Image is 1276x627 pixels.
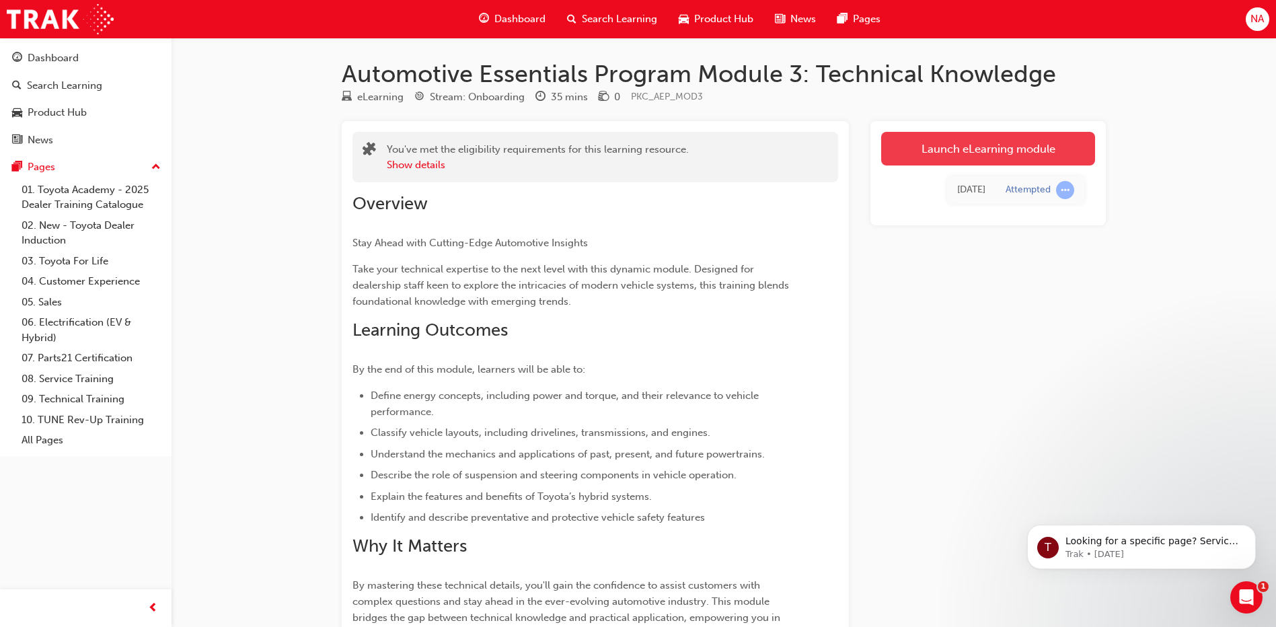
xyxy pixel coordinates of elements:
[853,11,880,27] span: Pages
[352,363,585,375] span: By the end of this module, learners will be able to:
[12,52,22,65] span: guage-icon
[614,89,620,105] div: 0
[7,4,114,34] img: Trak
[12,107,22,119] span: car-icon
[371,390,761,418] span: Define energy concepts, including power and torque, and their relevance to vehicle performance.
[12,161,22,174] span: pages-icon
[342,59,1106,89] h1: Automotive Essentials Program Module 3: Technical Knowledge
[16,215,166,251] a: 02. New - Toyota Dealer Induction
[5,155,166,180] button: Pages
[28,50,79,66] div: Dashboard
[12,80,22,92] span: search-icon
[1006,184,1051,196] div: Attempted
[430,89,525,105] div: Stream: Onboarding
[827,5,891,33] a: pages-iconPages
[342,89,404,106] div: Type
[556,5,668,33] a: search-iconSearch Learning
[764,5,827,33] a: news-iconNews
[1007,496,1276,591] iframe: Intercom notifications message
[1250,11,1264,27] span: NA
[668,5,764,33] a: car-iconProduct Hub
[16,430,166,451] a: All Pages
[16,312,166,348] a: 06. Electrification (EV & Hybrid)
[599,89,620,106] div: Price
[371,490,652,503] span: Explain the features and benefits of Toyota’s hybrid systems.
[535,89,588,106] div: Duration
[151,159,161,176] span: up-icon
[371,511,705,523] span: Identify and describe preventative and protective vehicle safety features
[414,89,525,106] div: Stream
[5,128,166,153] a: News
[27,78,102,94] div: Search Learning
[342,91,352,104] span: learningResourceType_ELEARNING-icon
[363,143,376,159] span: puzzle-icon
[5,100,166,125] a: Product Hub
[352,320,508,340] span: Learning Outcomes
[371,448,765,460] span: Understand the mechanics and applications of past, present, and future powertrains.
[352,536,467,556] span: Why It Matters
[694,11,753,27] span: Product Hub
[16,251,166,272] a: 03. Toyota For Life
[12,135,22,147] span: news-icon
[551,89,588,105] div: 35 mins
[1258,581,1269,592] span: 1
[387,142,689,172] div: You've met the eligibility requirements for this learning resource.
[567,11,576,28] span: search-icon
[352,263,792,307] span: Take your technical expertise to the next level with this dynamic module. Designed for dealership...
[371,427,710,439] span: Classify vehicle layouts, including drivelines, transmissions, and engines.
[479,11,489,28] span: guage-icon
[535,91,546,104] span: clock-icon
[881,132,1095,165] a: Launch eLearning module
[16,271,166,292] a: 04. Customer Experience
[1230,581,1263,614] iframe: Intercom live chat
[357,89,404,105] div: eLearning
[371,469,737,481] span: Describe the role of suspension and steering components in vehicle operation.
[837,11,848,28] span: pages-icon
[28,105,87,120] div: Product Hub
[679,11,689,28] span: car-icon
[599,91,609,104] span: money-icon
[1246,7,1269,31] button: NA
[16,389,166,410] a: 09. Technical Training
[16,410,166,431] a: 10. TUNE Rev-Up Training
[352,237,588,249] span: Stay Ahead with Cutting-Edge Automotive Insights
[775,11,785,28] span: news-icon
[28,133,53,148] div: News
[16,348,166,369] a: 07. Parts21 Certification
[16,292,166,313] a: 05. Sales
[582,11,657,27] span: Search Learning
[631,91,703,102] span: Learning resource code
[957,182,985,198] div: Fri Sep 26 2025 16:15:37 GMT+1000 (Australian Eastern Standard Time)
[16,369,166,390] a: 08. Service Training
[494,11,546,27] span: Dashboard
[5,43,166,155] button: DashboardSearch LearningProduct HubNews
[148,600,158,617] span: prev-icon
[387,157,445,173] button: Show details
[352,193,428,214] span: Overview
[414,91,424,104] span: target-icon
[1056,181,1074,199] span: learningRecordVerb_ATTEMPT-icon
[5,73,166,98] a: Search Learning
[28,159,55,175] div: Pages
[468,5,556,33] a: guage-iconDashboard
[16,180,166,215] a: 01. Toyota Academy - 2025 Dealer Training Catalogue
[5,46,166,71] a: Dashboard
[790,11,816,27] span: News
